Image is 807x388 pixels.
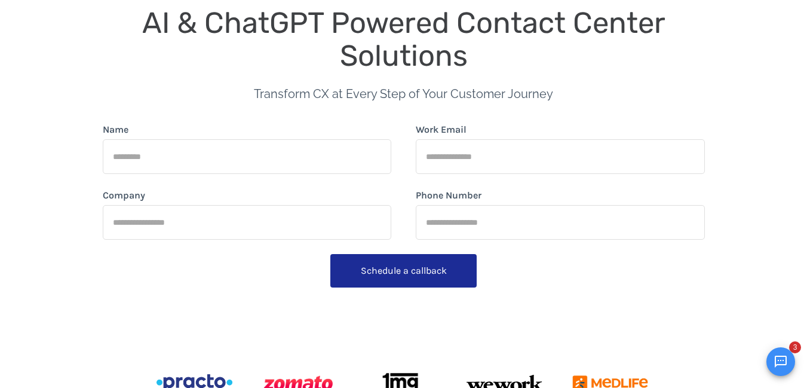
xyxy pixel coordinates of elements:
[416,188,481,203] label: Phone Number
[142,5,673,73] span: AI & ChatGPT Powered Contact Center Solutions
[254,87,553,101] span: Transform CX at Every Step of Your Customer Journey
[766,347,795,376] button: Open chat
[103,123,128,137] label: Name
[416,123,467,137] label: Work Email
[103,188,145,203] label: Company
[103,123,705,292] form: form
[789,341,801,353] span: 3
[330,254,477,288] button: Schedule a callback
